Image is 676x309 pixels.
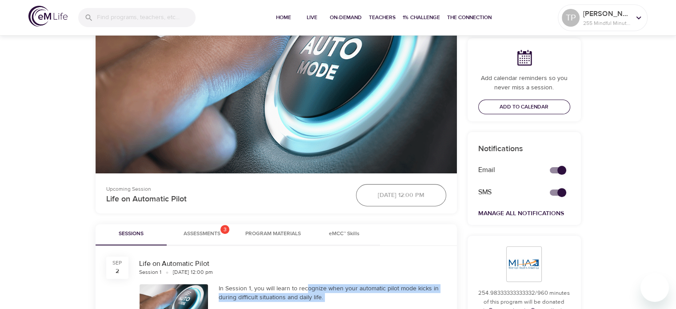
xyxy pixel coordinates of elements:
[243,229,304,239] span: Program Materials
[447,13,492,22] span: The Connection
[28,6,68,27] img: logo
[369,13,396,22] span: Teachers
[219,284,446,302] div: In Session 1, you will learn to recognize when your automatic pilot mode kicks in during difficul...
[184,229,220,239] span: Assessments
[583,8,630,19] p: [PERSON_NAME]
[403,13,440,22] span: 1% Challenge
[314,229,375,239] span: eMCC™ Skills
[273,13,294,22] span: Home
[139,269,161,276] div: Session 1
[473,182,539,203] div: SMS
[583,19,630,27] p: 255 Mindful Minutes
[478,74,570,92] p: Add calendar reminders so you never miss a session.
[478,100,570,114] button: Add to Calendar
[106,185,345,193] p: Upcoming Session
[330,13,362,22] span: On-Demand
[562,9,580,27] div: TP
[106,193,345,205] p: Life on Automatic Pilot
[640,273,669,302] iframe: Button to launch messaging window
[478,143,570,155] p: Notifications
[301,13,323,22] span: Live
[478,209,564,217] a: Manage All Notifications
[220,225,229,234] span: 3
[112,259,122,267] div: Sep
[500,102,548,112] span: Add to Calendar
[116,267,119,276] div: 2
[101,229,161,239] span: Sessions
[97,8,196,27] input: Find programs, teachers, etc...
[473,160,539,181] div: Email
[139,259,446,269] div: Life on Automatic Pilot
[173,269,213,276] div: [DATE] 12:00 pm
